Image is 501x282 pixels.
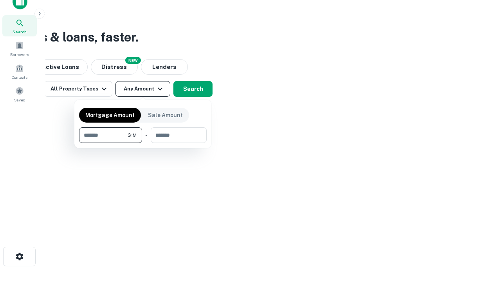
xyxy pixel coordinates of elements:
p: Sale Amount [148,111,183,119]
div: - [145,127,148,143]
iframe: Chat Widget [462,219,501,257]
span: $1M [128,132,137,139]
p: Mortgage Amount [85,111,135,119]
